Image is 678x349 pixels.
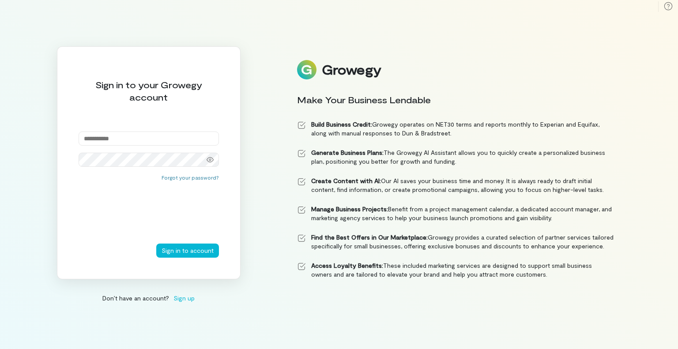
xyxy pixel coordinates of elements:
li: Growegy operates on NET30 terms and reports monthly to Experian and Equifax, along with manual re... [297,120,614,138]
button: Forgot your password? [162,174,219,181]
strong: Create Content with AI: [311,177,381,184]
img: Logo [297,60,316,79]
span: Sign up [173,293,195,303]
strong: Access Loyalty Benefits: [311,262,383,269]
strong: Manage Business Projects: [311,205,388,213]
li: These included marketing services are designed to support small business owners and are tailored ... [297,261,614,279]
div: Don’t have an account? [57,293,241,303]
li: Benefit from a project management calendar, a dedicated account manager, and marketing agency ser... [297,205,614,222]
strong: Build Business Credit: [311,120,372,128]
li: Growegy provides a curated selection of partner services tailored specifically for small business... [297,233,614,251]
button: Sign in to account [156,244,219,258]
strong: Generate Business Plans: [311,149,384,156]
div: Sign in to your Growegy account [79,79,219,103]
strong: Find the Best Offers in Our Marketplace: [311,233,428,241]
li: The Growegy AI Assistant allows you to quickly create a personalized business plan, positioning y... [297,148,614,166]
div: Growegy [322,62,381,77]
div: Make Your Business Lendable [297,94,614,106]
li: Our AI saves your business time and money. It is always ready to draft initial content, find info... [297,176,614,194]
